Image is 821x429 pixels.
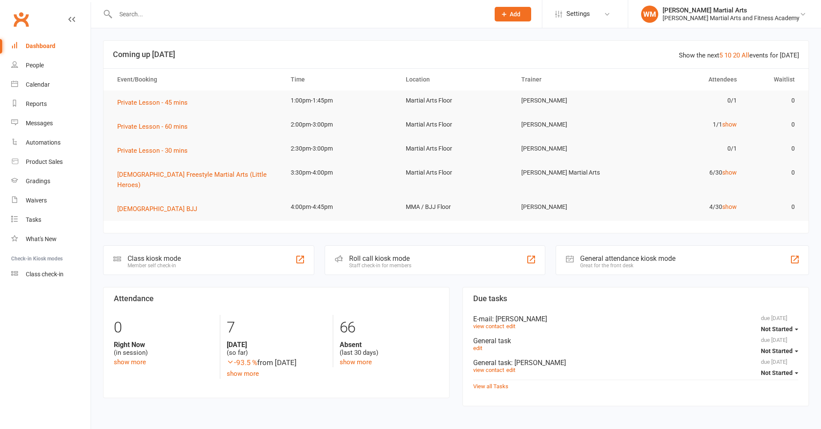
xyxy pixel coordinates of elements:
span: Not Started [761,369,793,376]
a: Clubworx [10,9,32,30]
th: Location [398,69,514,91]
div: People [26,62,44,69]
a: All [742,51,749,59]
a: View all Tasks [473,383,508,390]
div: Reports [26,100,47,107]
button: Private Lesson - 45 mins [117,97,194,108]
div: General task [473,359,798,367]
td: 0/1 [629,91,745,111]
input: Search... [113,8,483,20]
span: Private Lesson - 30 mins [117,147,188,154]
th: Waitlist [745,69,802,91]
a: Class kiosk mode [11,265,91,284]
a: show [722,169,737,176]
span: Settings [566,4,590,24]
th: Event/Booking [109,69,283,91]
div: (in session) [114,341,213,357]
div: Staff check-in for members [349,263,411,269]
div: Class check-in [26,271,64,278]
a: 5 [719,51,723,59]
strong: [DATE] [227,341,326,349]
span: Add [510,11,520,18]
a: What's New [11,230,91,249]
span: [DEMOGRAPHIC_DATA] BJJ [117,205,197,213]
div: Gradings [26,178,50,184]
a: edit [506,367,515,373]
div: [PERSON_NAME] Martial Arts and Fitness Academy [663,14,800,22]
td: Martial Arts Floor [398,115,514,135]
div: Automations [26,139,61,146]
div: WM [641,6,658,23]
span: -93.5 % [227,358,257,367]
a: People [11,56,91,75]
span: Not Started [761,326,793,332]
a: show more [340,358,372,366]
a: 10 [724,51,731,59]
div: Tasks [26,216,41,223]
td: [PERSON_NAME] Martial Arts [514,163,629,183]
a: show [722,203,737,210]
td: 0 [745,139,802,159]
div: General task [473,337,798,345]
a: Dashboard [11,36,91,56]
h3: Due tasks [473,294,798,303]
td: 0/1 [629,139,745,159]
a: show more [114,358,146,366]
a: Automations [11,133,91,152]
div: Roll call kiosk mode [349,254,411,263]
a: Product Sales [11,152,91,172]
td: 4/30 [629,197,745,217]
th: Time [283,69,398,91]
td: 0 [745,115,802,135]
strong: Right Now [114,341,213,349]
td: 0 [745,163,802,183]
div: General attendance kiosk mode [580,254,675,263]
span: Not Started [761,347,793,354]
a: 20 [733,51,740,59]
div: E-mail [473,315,798,323]
td: [PERSON_NAME] [514,115,629,135]
span: : [PERSON_NAME] [492,315,547,323]
span: : [PERSON_NAME] [511,359,566,367]
td: 6/30 [629,163,745,183]
div: (last 30 days) [340,341,439,357]
a: Gradings [11,172,91,191]
div: Waivers [26,197,47,204]
a: Messages [11,114,91,133]
th: Trainer [514,69,629,91]
div: Show the next events for [DATE] [679,50,799,60]
div: Product Sales [26,158,63,165]
div: [PERSON_NAME] Martial Arts [663,6,800,14]
div: Great for the front desk [580,263,675,269]
td: 1/1 [629,115,745,135]
div: 0 [114,315,213,341]
span: Private Lesson - 45 mins [117,99,188,106]
button: Private Lesson - 30 mins [117,145,194,156]
td: MMA / BJJ Floor [398,197,514,217]
span: Private Lesson - 60 mins [117,123,188,130]
div: Messages [26,120,53,127]
a: Waivers [11,191,91,210]
td: [PERSON_NAME] [514,91,629,111]
td: Martial Arts Floor [398,91,514,111]
td: 0 [745,91,802,111]
td: 1:00pm-1:45pm [283,91,398,111]
a: edit [506,323,515,329]
a: Calendar [11,75,91,94]
div: What's New [26,236,57,242]
div: 7 [227,315,326,341]
a: edit [473,345,482,351]
a: Reports [11,94,91,114]
td: 3:30pm-4:00pm [283,163,398,183]
span: [DEMOGRAPHIC_DATA] Freestyle Martial Arts (Little Heroes) [117,171,267,189]
td: [PERSON_NAME] [514,139,629,159]
div: (so far) [227,341,326,357]
button: Not Started [761,321,798,337]
button: Add [495,7,531,21]
a: show more [227,370,259,378]
a: show [722,121,737,128]
h3: Attendance [114,294,439,303]
div: Calendar [26,81,50,88]
button: [DEMOGRAPHIC_DATA] Freestyle Martial Arts (Little Heroes) [117,169,275,190]
div: Dashboard [26,42,55,49]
